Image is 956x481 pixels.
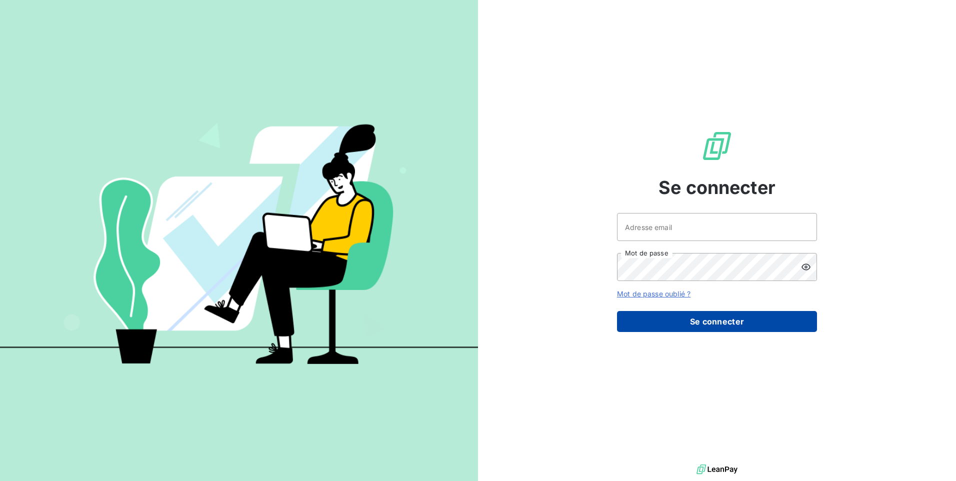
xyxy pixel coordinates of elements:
[617,311,817,332] button: Se connecter
[617,213,817,241] input: placeholder
[701,130,733,162] img: Logo LeanPay
[696,462,737,477] img: logo
[658,174,775,201] span: Se connecter
[617,289,690,298] a: Mot de passe oublié ?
